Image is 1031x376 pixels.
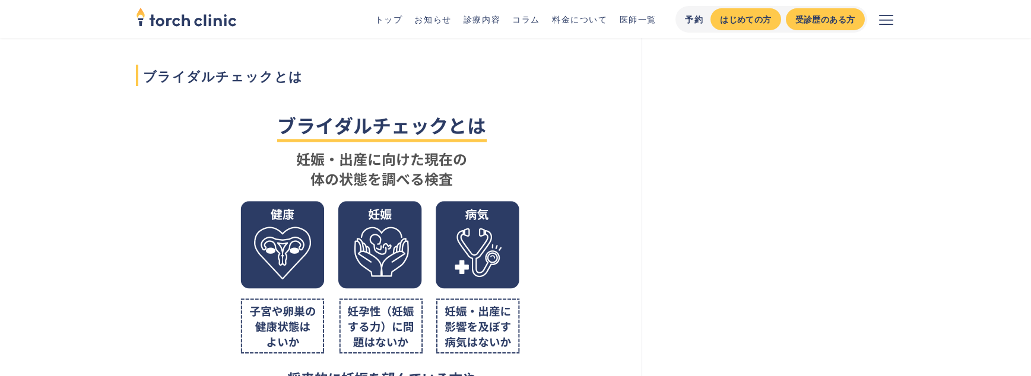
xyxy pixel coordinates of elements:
[620,13,656,25] a: 医師一覧
[710,8,781,30] a: はじめての方
[375,13,403,25] a: トップ
[136,8,237,30] a: home
[136,65,628,86] span: ブライダルチェックとは
[512,13,540,25] a: コラム
[786,8,865,30] a: 受診歴のある方
[720,13,771,26] div: はじめての方
[464,13,500,25] a: 診療内容
[685,13,703,26] div: 予約
[136,4,237,30] img: torch clinic
[552,13,608,25] a: 料金について
[795,13,855,26] div: 受診歴のある方
[414,13,451,25] a: お知らせ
